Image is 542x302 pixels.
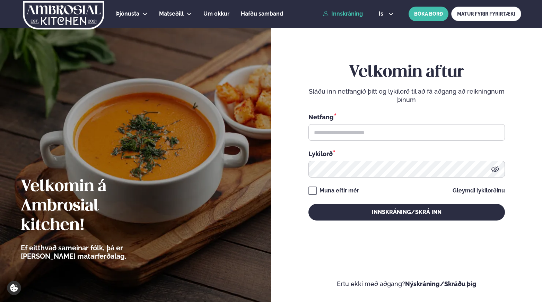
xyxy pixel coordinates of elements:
[373,11,399,17] button: is
[308,204,505,221] button: Innskráning/Skrá inn
[453,188,505,193] a: Gleymdi lykilorðinu
[203,10,229,18] a: Um okkur
[323,11,363,17] a: Innskráning
[241,10,283,17] span: Hafðu samband
[308,87,505,104] p: Sláðu inn netfangið þitt og lykilorð til að fá aðgang að reikningnum þínum
[405,280,477,287] a: Nýskráning/Skráðu þig
[21,244,165,260] p: Ef eitthvað sameinar fólk, þá er [PERSON_NAME] matarferðalag.
[7,281,21,295] a: Cookie settings
[308,112,505,121] div: Netfang
[409,7,448,21] button: BÓKA BORÐ
[159,10,184,17] span: Matseðill
[451,7,521,21] a: MATUR FYRIR FYRIRTÆKI
[308,149,505,158] div: Lykilorð
[241,10,283,18] a: Hafðu samband
[379,11,385,17] span: is
[22,1,105,29] img: logo
[203,10,229,17] span: Um okkur
[116,10,139,17] span: Þjónusta
[308,63,505,82] h2: Velkomin aftur
[292,280,521,288] p: Ertu ekki með aðgang?
[116,10,139,18] a: Þjónusta
[159,10,184,18] a: Matseðill
[21,177,165,235] h2: Velkomin á Ambrosial kitchen!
